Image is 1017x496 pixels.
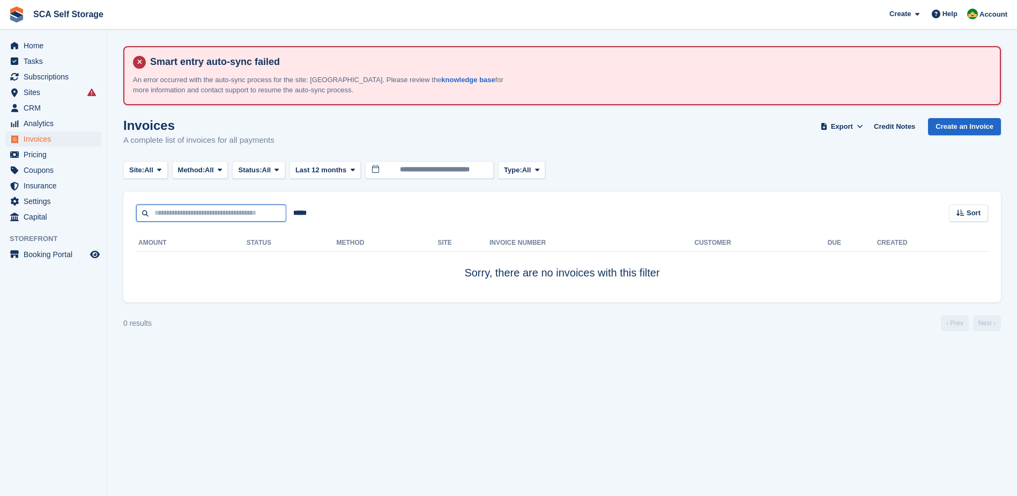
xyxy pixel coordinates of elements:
[172,161,228,179] button: Method: All
[129,165,144,176] span: Site:
[5,54,101,69] a: menu
[870,118,919,136] a: Credit Notes
[24,178,88,193] span: Insurance
[5,194,101,209] a: menu
[136,235,247,252] th: Amount
[87,88,96,97] i: Smart entry sync failures have occurred
[295,165,346,176] span: Last 12 months
[24,100,88,115] span: CRM
[24,116,88,131] span: Analytics
[24,69,88,84] span: Subscriptions
[437,235,489,252] th: Site
[522,165,531,176] span: All
[941,315,969,331] a: Previous
[464,267,659,279] span: Sorry, there are no invoices with this filter
[24,163,88,178] span: Coupons
[831,121,853,132] span: Export
[123,118,274,133] h1: Invoices
[123,318,152,329] div: 0 results
[262,165,271,176] span: All
[5,163,101,178] a: menu
[144,165,153,176] span: All
[498,161,545,179] button: Type: All
[5,38,101,53] a: menu
[889,9,911,19] span: Create
[942,9,957,19] span: Help
[818,118,865,136] button: Export
[504,165,522,176] span: Type:
[123,134,274,147] p: A complete list of invoices for all payments
[146,56,991,68] h4: Smart entry auto-sync failed
[5,247,101,262] a: menu
[88,248,101,261] a: Preview store
[178,165,205,176] span: Method:
[939,315,1003,331] nav: Page
[205,165,214,176] span: All
[5,209,101,224] a: menu
[24,132,88,147] span: Invoices
[24,247,88,262] span: Booking Portal
[967,208,981,218] span: Sort
[24,54,88,69] span: Tasks
[828,235,877,252] th: Due
[9,6,25,23] img: stora-icon-8386f47178a22dfd0bd8f6a31ec36ba5ce8667c1dd55bd0f319d3a0aa187defe.svg
[979,9,1007,20] span: Account
[5,178,101,193] a: menu
[10,234,107,244] span: Storefront
[5,116,101,131] a: menu
[5,85,101,100] a: menu
[489,235,694,252] th: Invoice Number
[123,161,168,179] button: Site: All
[289,161,361,179] button: Last 12 months
[24,38,88,53] span: Home
[5,147,101,162] a: menu
[973,315,1001,331] a: Next
[238,165,262,176] span: Status:
[5,69,101,84] a: menu
[232,161,285,179] button: Status: All
[877,235,988,252] th: Created
[29,5,108,23] a: SCA Self Storage
[694,235,827,252] th: Customer
[336,235,437,252] th: Method
[24,194,88,209] span: Settings
[5,100,101,115] a: menu
[247,235,337,252] th: Status
[24,85,88,100] span: Sites
[133,75,508,96] p: An error occurred with the auto-sync process for the site: [GEOGRAPHIC_DATA]. Please review the f...
[24,209,88,224] span: Capital
[928,118,1001,136] a: Create an Invoice
[24,147,88,162] span: Pricing
[5,132,101,147] a: menu
[441,76,495,84] a: knowledge base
